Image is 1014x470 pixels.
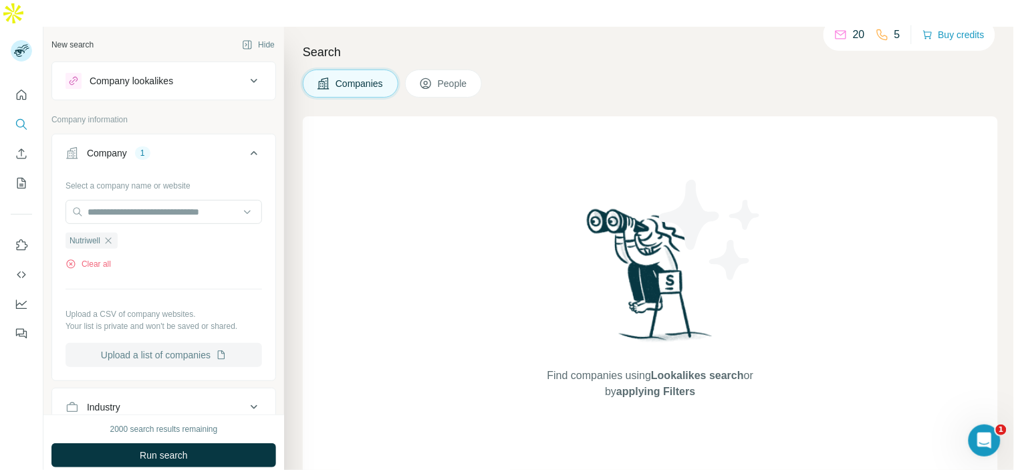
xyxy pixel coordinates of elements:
[438,77,469,90] span: People
[51,443,276,467] button: Run search
[11,83,32,107] button: Quick start
[87,400,120,414] div: Industry
[51,114,276,126] p: Company information
[543,368,757,400] span: Find companies using or by
[303,43,998,62] h4: Search
[52,65,275,97] button: Company lookalikes
[90,74,173,88] div: Company lookalikes
[853,27,865,43] p: 20
[66,258,111,270] button: Clear all
[11,112,32,136] button: Search
[66,308,262,320] p: Upload a CSV of company websites.
[11,322,32,346] button: Feedback
[894,27,900,43] p: 5
[11,263,32,287] button: Use Surfe API
[66,343,262,367] button: Upload a list of companies
[11,171,32,195] button: My lists
[140,449,188,462] span: Run search
[233,35,284,55] button: Hide
[51,39,94,51] div: New search
[11,292,32,316] button: Dashboard
[66,174,262,192] div: Select a company name or website
[11,142,32,166] button: Enrich CSV
[650,170,771,290] img: Surfe Illustration - Stars
[135,147,150,159] div: 1
[651,370,744,381] span: Lookalikes search
[52,391,275,423] button: Industry
[87,146,127,160] div: Company
[996,425,1007,435] span: 1
[336,77,384,90] span: Companies
[52,137,275,174] button: Company1
[11,233,32,257] button: Use Surfe on LinkedIn
[616,386,695,397] span: applying Filters
[110,423,218,435] div: 2000 search results remaining
[922,25,985,44] button: Buy credits
[969,425,1001,457] iframe: Intercom live chat
[66,320,262,332] p: Your list is private and won't be saved or shared.
[70,235,100,247] span: Nutriwell
[581,205,720,354] img: Surfe Illustration - Woman searching with binoculars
